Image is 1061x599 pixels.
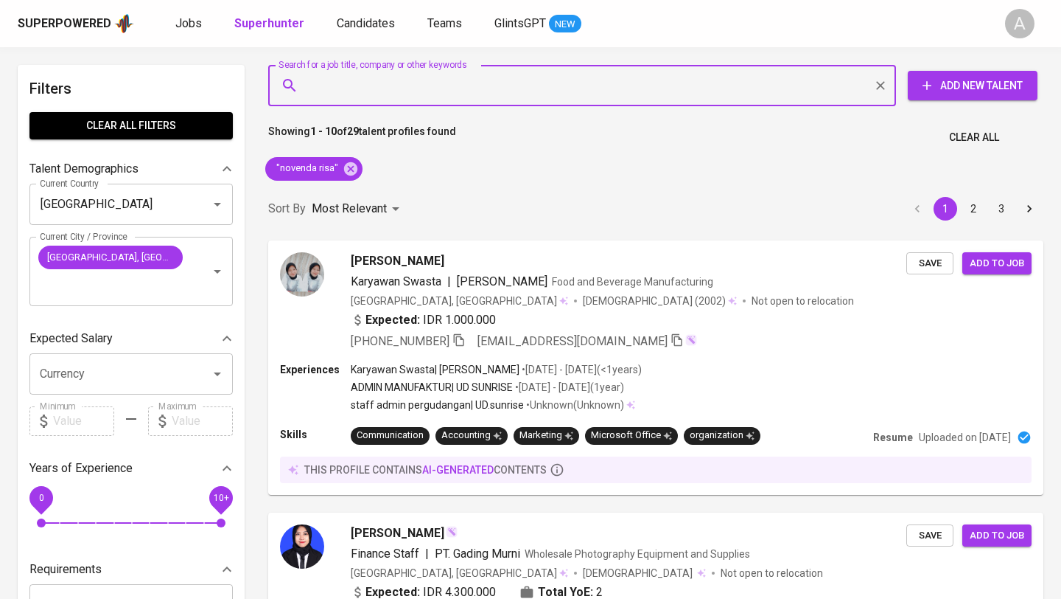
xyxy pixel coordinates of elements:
[906,252,953,275] button: Save
[280,252,324,297] img: 191baea57cb49b011d1ef6ecf2a5a49e.jpg
[268,124,456,151] p: Showing of talent profiles found
[365,311,420,329] b: Expected:
[934,197,957,221] button: page 1
[29,112,233,139] button: Clear All filters
[949,128,999,147] span: Clear All
[990,197,1013,221] button: Go to page 3
[18,13,134,35] a: Superpoweredapp logo
[351,547,419,561] span: Finance Staff
[312,200,387,218] p: Most Relevant
[525,548,750,560] span: Wholesale Photography Equipment and Supplies
[29,154,233,184] div: Talent Demographics
[351,334,449,348] span: [PHONE_NUMBER]
[914,255,946,272] span: Save
[425,545,429,563] span: |
[280,524,324,569] img: feb8521eac46dab237bc6ef02c4fb17c.jpg
[870,75,891,96] button: Clear
[583,294,737,308] div: (2002)
[29,454,233,483] div: Years of Experience
[347,125,359,137] b: 29
[213,492,228,502] span: 10+
[280,427,351,442] p: Skills
[175,15,205,33] a: Jobs
[914,527,946,544] span: Save
[906,524,953,547] button: Save
[519,429,573,443] div: Marketing
[265,162,347,176] span: "novenda risa"
[494,16,546,30] span: GlintsGPT
[337,16,395,30] span: Candidates
[752,294,854,308] p: Not open to relocation
[312,195,405,223] div: Most Relevant
[524,398,624,412] p: • Unknown ( Unknown )
[721,566,823,581] p: Not open to relocation
[310,125,337,137] b: 1 - 10
[280,362,351,377] p: Experiences
[351,294,568,308] div: [GEOGRAPHIC_DATA], [GEOGRAPHIC_DATA]
[29,460,133,477] p: Years of Experience
[422,464,494,476] span: AI-generated
[583,294,695,308] span: [DEMOGRAPHIC_DATA]
[265,157,363,181] div: "novenda risa"
[29,561,102,578] p: Requirements
[685,334,697,346] img: magic_wand.svg
[513,380,624,395] p: • [DATE] - [DATE] ( 1 year )
[903,197,1043,221] nav: pagination navigation
[970,527,1024,544] span: Add to job
[427,16,462,30] span: Teams
[304,463,547,477] p: this profile contains contents
[172,406,233,436] input: Value
[357,429,424,443] div: Communication
[962,197,985,221] button: Go to page 2
[268,200,306,218] p: Sort By
[234,15,307,33] a: Superhunter
[29,77,233,100] h6: Filters
[446,526,458,538] img: magic_wand.svg
[268,240,1043,495] a: [PERSON_NAME]Karyawan Swasta|[PERSON_NAME]Food and Beverage Manufacturing[GEOGRAPHIC_DATA], [GEOG...
[53,406,114,436] input: Value
[1018,197,1041,221] button: Go to next page
[970,255,1024,272] span: Add to job
[351,398,524,412] p: staff admin pergudangan | UD.sunrise
[351,252,444,270] span: [PERSON_NAME]
[908,71,1037,100] button: Add New Talent
[477,334,668,348] span: [EMAIL_ADDRESS][DOMAIN_NAME]
[494,15,581,33] a: GlintsGPT NEW
[38,492,43,502] span: 0
[591,429,672,443] div: Microsoft Office
[873,430,913,445] p: Resume
[18,15,111,32] div: Superpowered
[519,362,642,377] p: • [DATE] - [DATE] ( <1 years )
[552,276,713,288] span: Food and Beverage Manufacturing
[441,429,502,443] div: Accounting
[337,15,398,33] a: Candidates
[41,117,221,135] span: Clear All filters
[920,77,1026,95] span: Add New Talent
[234,16,304,30] b: Superhunter
[351,274,441,288] span: Karyawan Swasta
[919,430,1011,445] p: Uploaded on [DATE]
[207,194,228,215] button: Open
[447,273,451,291] span: |
[962,252,1032,275] button: Add to job
[351,311,496,329] div: IDR 1.000.000
[175,16,202,30] span: Jobs
[435,547,520,561] span: PT. Gading Murni
[549,17,581,32] span: NEW
[38,250,183,264] span: [GEOGRAPHIC_DATA], [GEOGRAPHIC_DATA]
[457,274,547,288] span: [PERSON_NAME]
[690,429,754,443] div: organization
[38,246,183,269] div: [GEOGRAPHIC_DATA], [GEOGRAPHIC_DATA]
[114,13,134,35] img: app logo
[351,380,513,395] p: ADMIN MANUFAKTUR | UD SUNRISE
[583,566,695,581] span: [DEMOGRAPHIC_DATA]
[943,124,1005,151] button: Clear All
[1005,9,1034,38] div: A
[962,524,1032,547] button: Add to job
[351,566,568,581] div: [GEOGRAPHIC_DATA], [GEOGRAPHIC_DATA]
[351,524,444,542] span: [PERSON_NAME]
[207,261,228,282] button: Open
[29,324,233,353] div: Expected Salary
[207,364,228,384] button: Open
[29,160,139,178] p: Talent Demographics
